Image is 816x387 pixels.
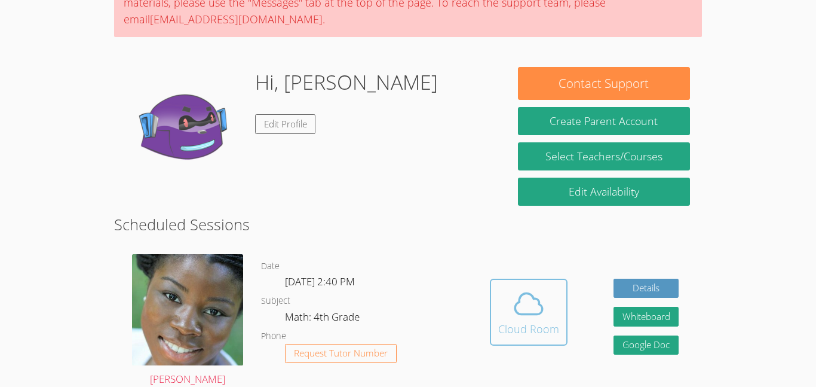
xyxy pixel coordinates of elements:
button: Contact Support [518,67,690,100]
button: Create Parent Account [518,107,690,135]
button: Whiteboard [613,307,679,327]
a: Details [613,279,679,298]
div: Cloud Room [498,321,559,337]
a: Google Doc [613,336,679,355]
img: default.png [126,67,246,187]
button: Cloud Room [490,279,567,346]
span: [DATE] 2:40 PM [285,275,355,288]
dt: Phone [261,329,286,344]
dt: Subject [261,294,290,309]
a: Edit Availability [518,178,690,206]
button: Request Tutor Number [285,344,397,364]
h1: Hi, [PERSON_NAME] [255,67,438,97]
a: Select Teachers/Courses [518,142,690,170]
dd: Math: 4th Grade [285,309,362,329]
a: Edit Profile [255,114,316,134]
img: 1000004422.jpg [132,254,243,365]
span: Request Tutor Number [294,349,388,358]
h2: Scheduled Sessions [114,213,702,236]
dt: Date [261,259,280,274]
